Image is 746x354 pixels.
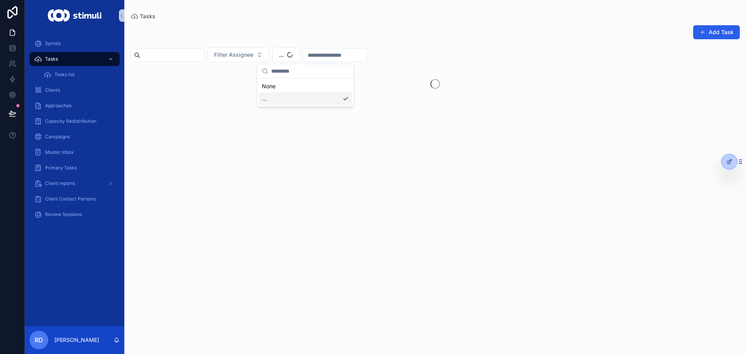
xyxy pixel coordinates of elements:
[30,99,120,113] a: Approaches
[207,47,269,62] button: Select Button
[30,83,120,97] a: Clients
[279,51,284,59] span: ...
[45,118,96,124] span: Capacity Redistribution
[48,9,101,22] img: App logo
[25,31,124,232] div: scrollable content
[35,335,43,345] span: RD
[30,114,120,128] a: Capacity Redistribution
[45,180,75,187] span: Client reports
[45,196,96,202] span: Client Contact Persons
[30,145,120,159] a: Master Inbox
[693,25,740,39] button: Add Task
[257,78,354,106] div: Suggestions
[140,12,155,20] span: Tasks
[45,149,74,155] span: Master Inbox
[30,130,120,144] a: Campaigns
[259,80,352,92] div: None
[262,95,267,103] span: ...
[30,208,120,221] a: Review Sessions
[272,47,300,62] button: Select Button
[39,68,120,82] a: Tasks list
[54,71,75,78] span: Tasks list
[45,211,82,218] span: Review Sessions
[131,12,155,20] a: Tasks
[30,37,120,51] a: Sprints
[45,56,58,62] span: Tasks
[45,40,61,47] span: Sprints
[45,134,70,140] span: Campaigns
[30,161,120,175] a: Primary Tasks
[214,51,253,59] span: Filter Assignee
[30,176,120,190] a: Client reports
[30,52,120,66] a: Tasks
[54,336,99,344] p: [PERSON_NAME]
[45,103,71,109] span: Approaches
[45,87,60,93] span: Clients
[45,165,77,171] span: Primary Tasks
[30,192,120,206] a: Client Contact Persons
